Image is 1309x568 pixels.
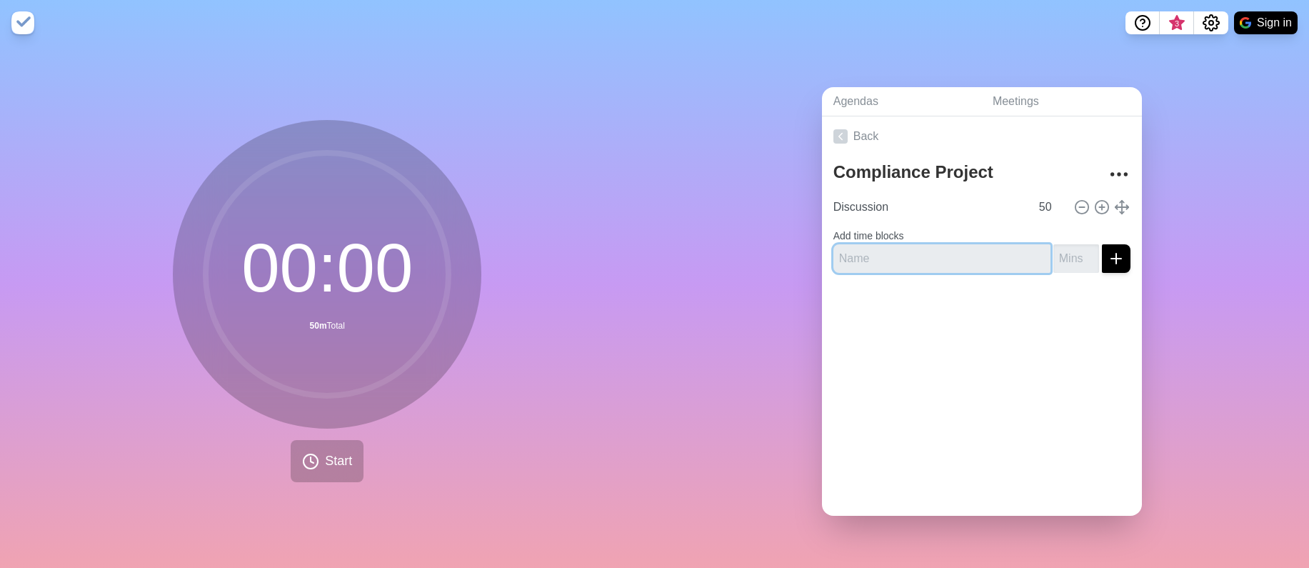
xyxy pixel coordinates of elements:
img: google logo [1240,17,1251,29]
span: 3 [1171,18,1183,29]
span: Start [325,452,352,471]
a: Agendas [822,87,981,116]
input: Name [833,244,1050,273]
input: Mins [1033,193,1068,221]
button: What’s new [1160,11,1194,34]
a: Meetings [981,87,1142,116]
input: Name [828,193,1030,221]
label: Add time blocks [833,230,904,241]
button: Help [1125,11,1160,34]
button: Sign in [1234,11,1298,34]
button: More [1105,160,1133,189]
input: Mins [1053,244,1099,273]
img: timeblocks logo [11,11,34,34]
a: Back [822,116,1142,156]
button: Settings [1194,11,1228,34]
button: Start [291,440,363,482]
